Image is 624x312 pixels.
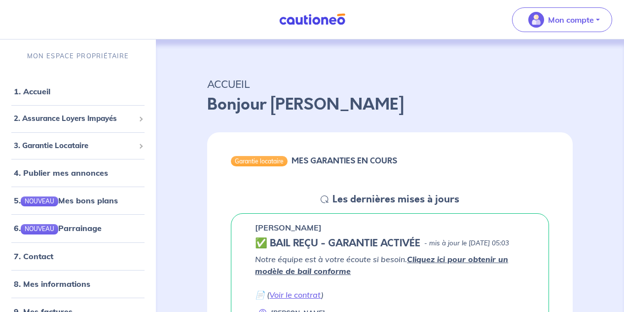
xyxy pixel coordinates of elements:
[4,191,152,210] div: 5.NOUVEAUMes bons plans
[4,136,152,156] div: 3. Garantie Locataire
[255,254,508,276] em: Notre équipe est à votre écoute si besoin.
[255,237,420,249] h5: ✅ BAIL REÇU - GARANTIE ACTIVÉE
[4,246,152,266] div: 7. Contact
[14,195,118,205] a: 5.NOUVEAUMes bons plans
[255,290,324,300] em: 📄 ( )
[269,290,321,300] a: Voir le contrat
[548,14,594,26] p: Mon compte
[4,274,152,294] div: 8. Mes informations
[14,140,135,152] span: 3. Garantie Locataire
[14,168,108,178] a: 4. Publier mes annonces
[14,223,102,233] a: 6.NOUVEAUParrainage
[14,113,135,124] span: 2. Assurance Loyers Impayés
[207,93,573,117] p: Bonjour [PERSON_NAME]
[27,51,129,61] p: MON ESPACE PROPRIÉTAIRE
[275,13,349,26] img: Cautioneo
[4,218,152,238] div: 6.NOUVEAUParrainage
[255,237,525,249] div: state: CONTRACT-VALIDATED, Context: IN-LANDLORD,IS-GL-CAUTION-IN-LANDLORD
[4,163,152,183] div: 4. Publier mes annonces
[14,279,90,289] a: 8. Mes informations
[528,12,544,28] img: illu_account_valid_menu.svg
[424,238,509,248] p: - mis à jour le [DATE] 05:03
[207,75,573,93] p: ACCUEIL
[255,254,508,276] a: Cliquez ici pour obtenir un modèle de bail conforme
[231,156,288,166] div: Garantie locataire
[512,7,612,32] button: illu_account_valid_menu.svgMon compte
[292,156,397,165] h6: MES GARANTIES EN COURS
[332,194,459,205] h5: Les dernières mises à jours
[14,251,53,261] a: 7. Contact
[4,81,152,101] div: 1. Accueil
[255,222,322,234] p: [PERSON_NAME]
[14,86,50,96] a: 1. Accueil
[4,109,152,128] div: 2. Assurance Loyers Impayés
